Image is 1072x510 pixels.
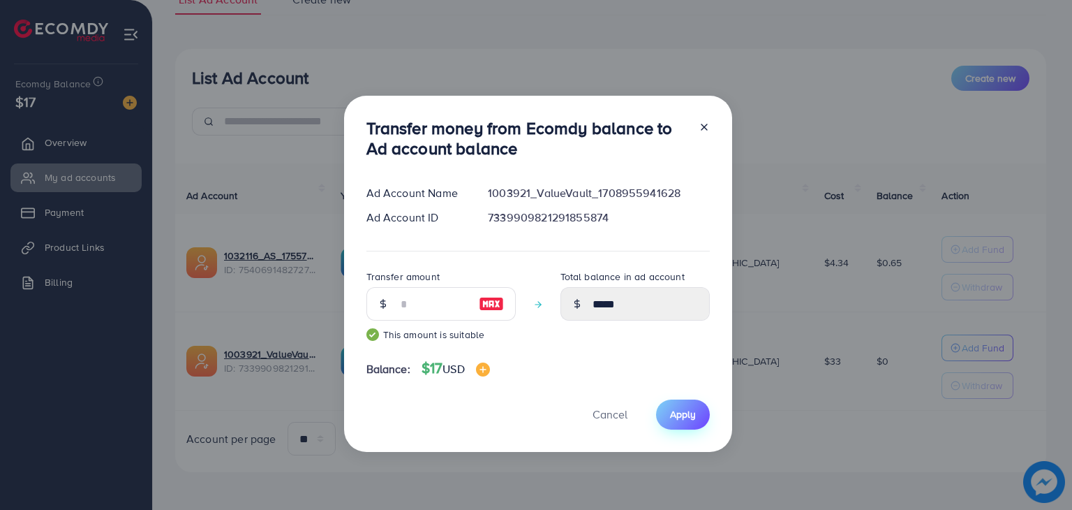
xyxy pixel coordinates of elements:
div: Ad Account Name [355,185,477,201]
img: guide [366,328,379,341]
div: Ad Account ID [355,210,477,226]
span: USD [442,361,464,377]
h3: Transfer money from Ecomdy balance to Ad account balance [366,118,687,159]
span: Balance: [366,361,410,377]
button: Apply [656,400,710,430]
small: This amount is suitable [366,328,516,342]
span: Apply [670,407,696,421]
span: Cancel [593,407,627,422]
h4: $17 [422,360,490,377]
img: image [479,296,504,312]
label: Total balance in ad account [560,270,685,284]
button: Cancel [575,400,645,430]
img: image [476,363,490,377]
div: 7339909821291855874 [477,210,720,226]
label: Transfer amount [366,270,440,284]
div: 1003921_ValueVault_1708955941628 [477,185,720,201]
